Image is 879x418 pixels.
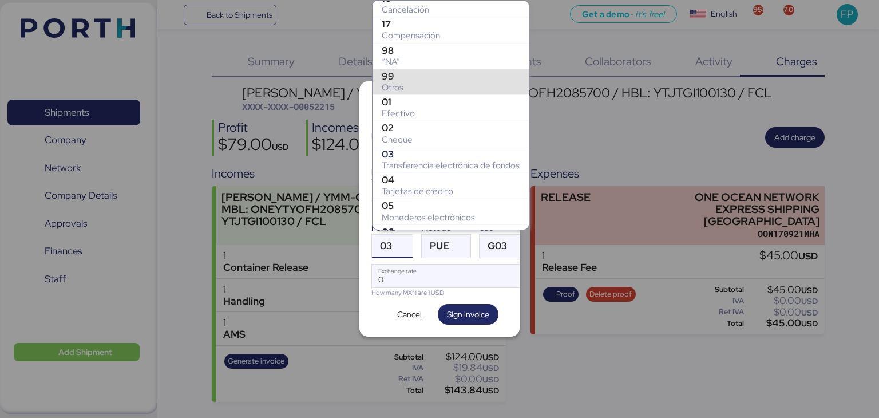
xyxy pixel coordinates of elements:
[382,4,520,15] div: Cancelación
[447,307,489,321] span: Sign invoice
[382,108,520,119] div: Efectivo
[381,304,438,325] button: Cancel
[382,186,520,197] div: Tarjetas de crédito
[380,241,392,251] span: 03
[382,160,520,171] div: Transferencia electrónica de fondos
[438,304,498,325] button: Sign invoice
[382,96,520,108] div: 01
[382,212,520,223] div: Monederos electrónicos
[371,288,528,298] div: How many MXN are 1 USD
[382,122,520,133] div: 02
[488,241,507,251] span: G03
[382,30,520,41] div: Compensación
[382,70,520,82] div: 99
[382,148,520,160] div: 03
[372,265,528,287] input: Exchange rate
[371,222,413,234] div: Forma
[382,18,520,30] div: 17
[382,45,520,56] div: 98
[382,200,520,211] div: 05
[397,307,422,321] span: Cancel
[430,241,449,251] span: PUE
[382,56,520,68] div: “NA”
[382,174,520,186] div: 04
[382,82,520,93] div: Otros
[382,134,520,145] div: Cheque
[382,226,520,238] div: 06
